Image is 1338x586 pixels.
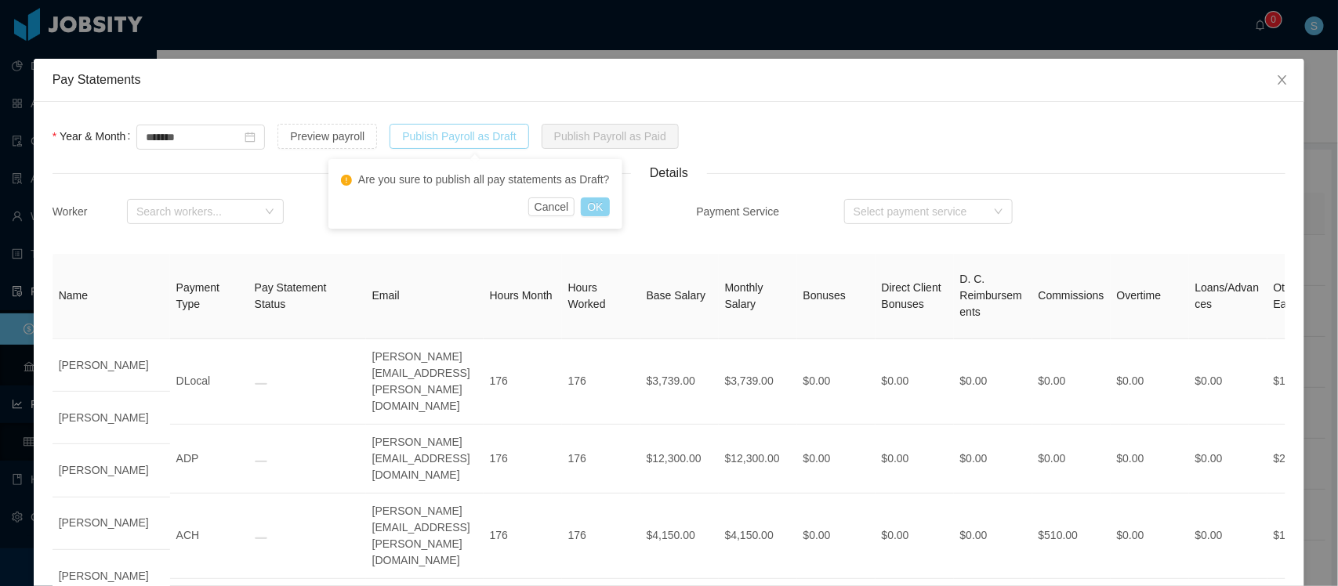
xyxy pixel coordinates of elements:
[803,289,846,302] span: Bonuses
[797,339,876,425] td: $0.00
[1111,425,1189,494] td: $0.00
[1189,339,1267,425] td: $0.00
[170,494,248,579] td: ACH
[954,339,1032,425] td: $0.00
[170,425,248,494] td: ADP
[53,392,170,444] td: [PERSON_NAME]
[797,425,876,494] td: $0.00
[484,339,562,425] td: 176
[255,281,327,310] span: Pay Statement Status
[562,425,640,494] td: 176
[53,130,137,143] label: Year & Month
[1189,494,1267,579] td: $0.00
[1111,494,1189,579] td: $0.00
[484,494,562,579] td: 176
[640,494,719,579] td: $4,150.00
[854,204,986,219] div: Select payment service
[631,164,707,183] span: Details
[484,425,562,494] td: 176
[53,497,170,550] td: [PERSON_NAME]
[1260,59,1304,103] button: Close
[170,339,248,425] td: DLocal
[277,124,377,149] button: Preview payroll
[176,281,219,310] span: Payment Type
[341,175,352,186] i: icon: exclamation-circle
[390,124,529,149] button: Publish Payroll as Draft
[568,281,606,310] span: Hours Worked
[1274,281,1317,310] span: Other Earnings
[1032,494,1111,579] td: $510.00
[797,494,876,579] td: $0.00
[1189,425,1267,494] td: $0.00
[876,339,954,425] td: $0.00
[960,273,1022,318] span: D. C. Reimbursements
[954,494,1032,579] td: $0.00
[876,425,954,494] td: $0.00
[372,289,400,302] span: Email
[53,339,170,392] td: [PERSON_NAME]
[528,197,575,216] button: Cancel
[1032,339,1111,425] td: $0.00
[136,204,257,219] div: Search workers...
[53,204,127,220] div: Worker
[725,281,763,310] span: Monthly Salary
[719,425,797,494] td: $12,300.00
[265,207,274,218] i: icon: down
[1276,74,1289,86] i: icon: close
[490,289,553,302] span: Hours Month
[1111,339,1189,425] td: $0.00
[366,339,484,425] td: [PERSON_NAME][EMAIL_ADDRESS][PERSON_NAME][DOMAIN_NAME]
[245,132,256,143] i: icon: calendar
[647,289,705,302] span: Base Salary
[581,197,609,216] button: OK
[53,71,1286,89] div: Pay Statements
[954,425,1032,494] td: $0.00
[1032,425,1111,494] td: $0.00
[994,207,1003,218] i: icon: down
[1195,281,1260,310] span: Loans/Advances
[366,425,484,494] td: [PERSON_NAME][EMAIL_ADDRESS][DOMAIN_NAME]
[59,289,88,302] span: Name
[719,494,797,579] td: $4,150.00
[640,339,719,425] td: $3,739.00
[882,281,941,310] span: Direct Client Bonuses
[696,204,865,220] div: Payment Service
[640,425,719,494] td: $12,300.00
[719,339,797,425] td: $3,739.00
[1039,289,1104,302] span: Commissions
[876,494,954,579] td: $0.00
[562,339,640,425] td: 176
[366,494,484,579] td: [PERSON_NAME][EMAIL_ADDRESS][PERSON_NAME][DOMAIN_NAME]
[341,172,610,188] div: Are you sure to publish all pay statements as Draft?
[1117,289,1162,302] span: Overtime
[562,494,640,579] td: 176
[53,444,170,497] td: [PERSON_NAME]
